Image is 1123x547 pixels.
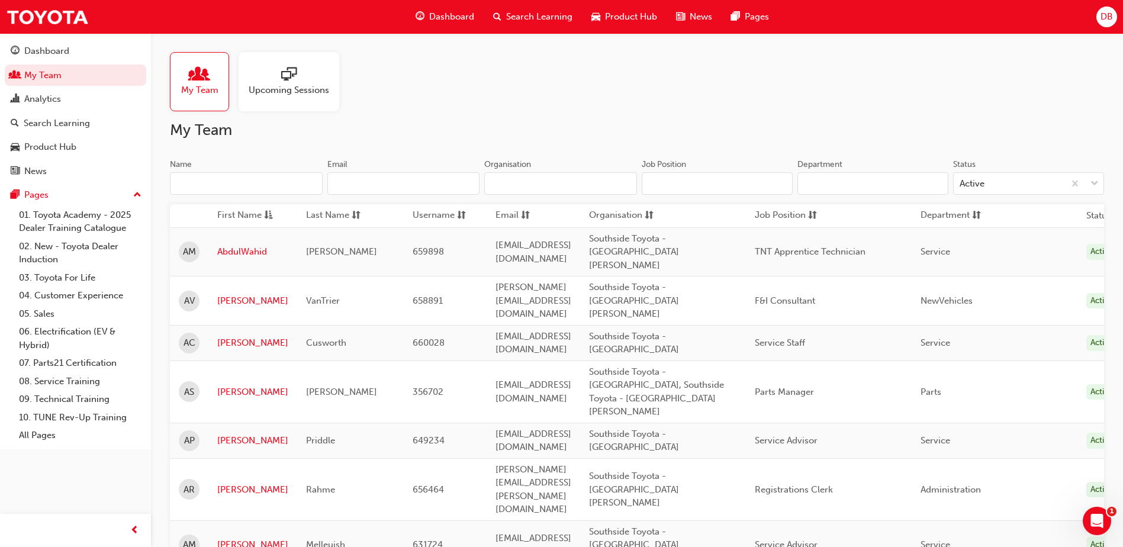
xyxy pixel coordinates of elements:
[11,190,20,201] span: pages-icon
[755,435,818,446] span: Service Advisor
[1086,482,1117,498] div: Active
[506,10,572,24] span: Search Learning
[413,208,478,223] button: Usernamesorting-icon
[217,208,282,223] button: First Nameasc-icon
[605,10,657,24] span: Product Hub
[281,67,297,83] span: sessionType_ONLINE_URL-icon
[5,136,146,158] a: Product Hub
[972,208,981,223] span: sorting-icon
[582,5,667,29] a: car-iconProduct Hub
[1090,176,1099,192] span: down-icon
[1086,293,1117,309] div: Active
[217,245,288,259] a: AbdulWahid
[217,294,288,308] a: [PERSON_NAME]
[192,67,207,83] span: people-icon
[14,237,146,269] a: 02. New - Toyota Dealer Induction
[217,385,288,399] a: [PERSON_NAME]
[416,9,424,24] span: guage-icon
[797,159,842,170] div: Department
[249,83,329,97] span: Upcoming Sessions
[495,208,561,223] button: Emailsorting-icon
[484,5,582,29] a: search-iconSearch Learning
[960,177,984,191] div: Active
[495,379,571,404] span: [EMAIL_ADDRESS][DOMAIN_NAME]
[493,9,501,24] span: search-icon
[5,184,146,206] button: Pages
[14,390,146,408] a: 09. Technical Training
[306,295,340,306] span: VanTrier
[808,208,817,223] span: sorting-icon
[690,10,712,24] span: News
[1096,7,1117,27] button: DB
[217,336,288,350] a: [PERSON_NAME]
[14,269,146,287] a: 03. Toyota For Life
[755,337,805,348] span: Service Staff
[642,172,793,195] input: Job Position
[722,5,778,29] a: pages-iconPages
[184,294,195,308] span: AV
[1086,384,1117,400] div: Active
[24,92,61,106] div: Analytics
[921,484,981,495] span: Administration
[24,44,69,58] div: Dashboard
[484,159,531,170] div: Organisation
[755,208,820,223] button: Job Positionsorting-icon
[1086,244,1117,260] div: Active
[239,52,349,111] a: Upcoming Sessions
[5,65,146,86] a: My Team
[14,426,146,445] a: All Pages
[921,435,950,446] span: Service
[170,52,239,111] a: My Team
[217,434,288,448] a: [PERSON_NAME]
[1086,209,1111,223] th: Status
[181,83,218,97] span: My Team
[24,188,49,202] div: Pages
[589,208,642,223] span: Organisation
[953,159,976,170] div: Status
[327,159,347,170] div: Email
[413,208,455,223] span: Username
[589,471,679,508] span: Southside Toyota - [GEOGRAPHIC_DATA][PERSON_NAME]
[183,245,196,259] span: AM
[327,172,480,195] input: Email
[755,246,865,257] span: TNT Apprentice Technician
[24,140,76,154] div: Product Hub
[676,9,685,24] span: news-icon
[495,429,571,453] span: [EMAIL_ADDRESS][DOMAIN_NAME]
[413,387,443,397] span: 356702
[921,295,973,306] span: NewVehicles
[14,354,146,372] a: 07. Parts21 Certification
[921,208,970,223] span: Department
[14,206,146,237] a: 01. Toyota Academy - 2025 Dealer Training Catalogue
[413,484,444,495] span: 656464
[170,159,192,170] div: Name
[5,160,146,182] a: News
[24,165,47,178] div: News
[484,172,637,195] input: Organisation
[170,172,323,195] input: Name
[921,208,986,223] button: Departmentsorting-icon
[306,435,335,446] span: Priddle
[755,295,815,306] span: F&I Consultant
[642,159,686,170] div: Job Position
[1083,507,1111,535] iframe: Intercom live chat
[5,112,146,134] a: Search Learning
[14,372,146,391] a: 08. Service Training
[589,282,679,319] span: Southside Toyota - [GEOGRAPHIC_DATA][PERSON_NAME]
[14,305,146,323] a: 05. Sales
[589,331,679,355] span: Southside Toyota - [GEOGRAPHIC_DATA]
[6,4,89,30] a: Trak
[495,208,519,223] span: Email
[495,464,571,515] span: [PERSON_NAME][EMAIL_ADDRESS][PERSON_NAME][DOMAIN_NAME]
[755,387,814,397] span: Parts Manager
[413,435,445,446] span: 649234
[306,484,335,495] span: Rahme
[5,40,146,62] a: Dashboard
[921,246,950,257] span: Service
[406,5,484,29] a: guage-iconDashboard
[755,208,806,223] span: Job Position
[495,331,571,355] span: [EMAIL_ADDRESS][DOMAIN_NAME]
[5,88,146,110] a: Analytics
[1107,507,1116,516] span: 1
[589,366,724,417] span: Southside Toyota - [GEOGRAPHIC_DATA], Southside Toyota - [GEOGRAPHIC_DATA][PERSON_NAME]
